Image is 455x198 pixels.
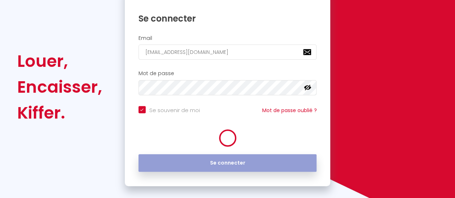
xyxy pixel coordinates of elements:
h2: Email [138,35,317,41]
div: Kiffer. [17,100,102,126]
input: Ton Email [138,45,317,60]
div: Louer, [17,48,102,74]
a: Mot de passe oublié ? [262,107,317,114]
h1: Se connecter [138,13,317,24]
h2: Mot de passe [138,70,317,77]
div: Encaisser, [17,74,102,100]
button: Se connecter [138,154,317,172]
button: Ouvrir le widget de chat LiveChat [6,3,27,24]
